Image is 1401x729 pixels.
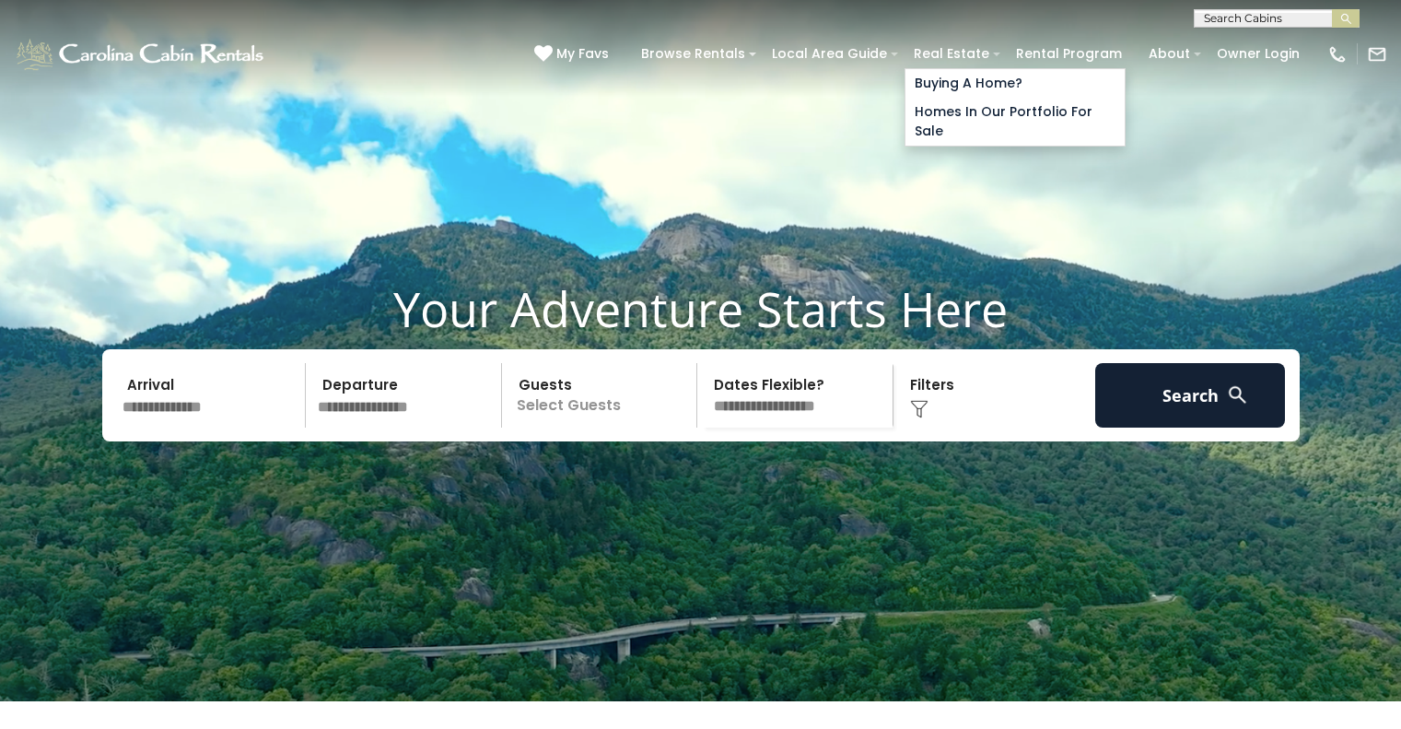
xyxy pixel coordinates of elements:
[905,40,998,68] a: Real Estate
[1367,44,1387,65] img: mail-regular-white.png
[14,280,1387,337] h1: Your Adventure Starts Here
[763,40,896,68] a: Local Area Guide
[1095,363,1286,428] button: Search
[1007,40,1131,68] a: Rental Program
[1208,40,1309,68] a: Owner Login
[556,44,609,64] span: My Favs
[534,44,613,65] a: My Favs
[632,40,754,68] a: Browse Rentals
[1226,383,1249,406] img: search-regular-white.png
[1327,44,1348,65] img: phone-regular-white.png
[1139,40,1199,68] a: About
[905,98,1125,146] a: Homes in Our Portfolio For Sale
[905,69,1125,98] a: Buying A Home?
[508,363,697,428] p: Select Guests
[910,400,928,418] img: filter--v1.png
[14,36,269,73] img: White-1-1-2.png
